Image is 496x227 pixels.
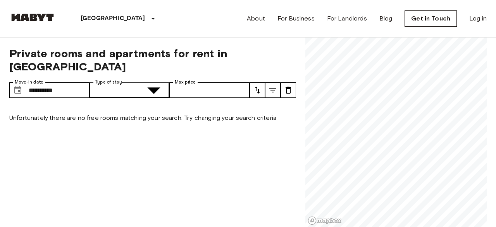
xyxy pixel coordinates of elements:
p: [GEOGRAPHIC_DATA] [81,14,145,23]
button: tune [281,82,296,98]
button: Choose date, selected date is 1 Sep 2025 [10,82,26,98]
img: Habyt [9,14,56,21]
a: Log in [469,14,487,23]
label: Max price [175,79,196,85]
a: Get in Touch [405,10,457,27]
a: Blog [379,14,393,23]
a: About [247,14,265,23]
a: For Landlords [327,14,367,23]
button: tune [250,82,265,98]
p: Unfortunately there are no free rooms matching your search. Try changing your search criteria [9,113,296,123]
button: tune [265,82,281,98]
a: Mapbox logo [308,216,342,225]
label: Type of stay [95,79,122,85]
span: Private rooms and apartments for rent in [GEOGRAPHIC_DATA] [9,47,296,73]
label: Move-in date [15,79,43,85]
a: For Business [277,14,315,23]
